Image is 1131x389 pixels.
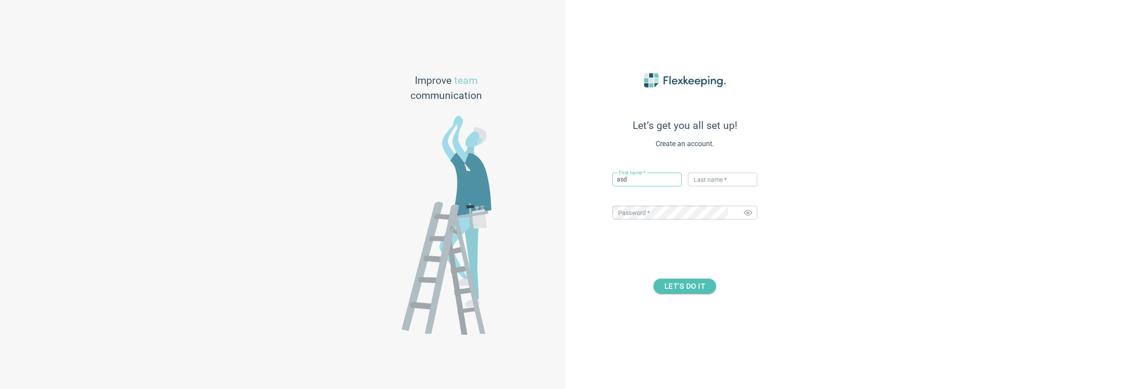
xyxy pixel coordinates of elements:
[738,203,758,223] button: Toggle password visibility
[454,75,478,87] span: team
[588,139,782,149] span: Create an account.
[588,120,782,132] span: Let’s get you all set up!
[410,73,482,104] span: Improve communication
[653,279,716,294] button: LET’S DO IT
[664,279,705,294] span: LET’S DO IT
